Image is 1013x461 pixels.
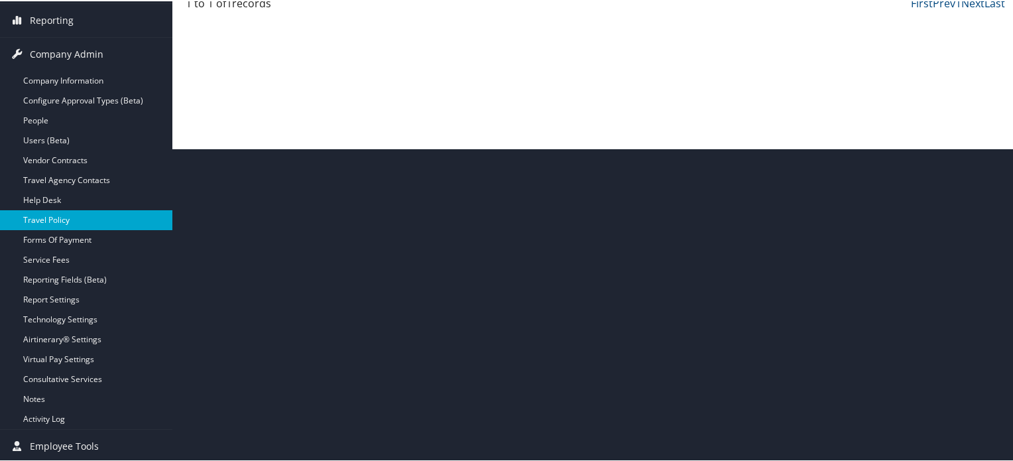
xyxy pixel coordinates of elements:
span: Reporting [30,3,74,36]
span: Company Admin [30,36,103,70]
